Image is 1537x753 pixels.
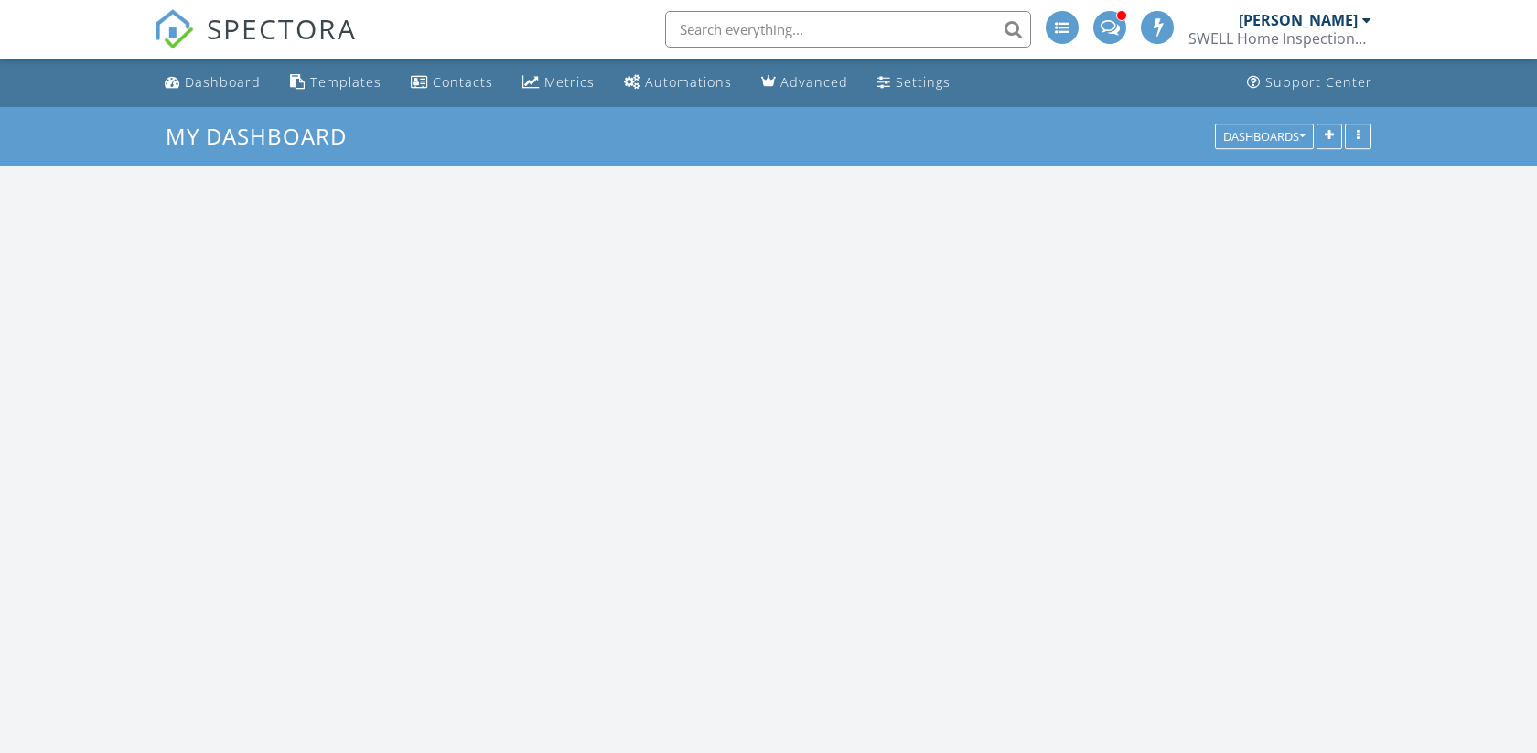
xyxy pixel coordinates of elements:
[896,73,951,91] div: Settings
[1240,66,1380,100] a: Support Center
[1215,124,1314,149] button: Dashboards
[157,66,268,100] a: Dashboard
[665,11,1031,48] input: Search everything...
[433,73,493,91] div: Contacts
[283,66,389,100] a: Templates
[617,66,739,100] a: Automations (Advanced)
[166,121,362,151] a: My Dashboard
[207,9,357,48] span: SPECTORA
[1239,11,1358,29] div: [PERSON_NAME]
[544,73,595,91] div: Metrics
[185,73,261,91] div: Dashboard
[1265,73,1372,91] div: Support Center
[1223,130,1306,143] div: Dashboards
[154,25,357,63] a: SPECTORA
[780,73,848,91] div: Advanced
[645,73,732,91] div: Automations
[154,9,194,49] img: The Best Home Inspection Software - Spectora
[870,66,958,100] a: Settings
[1188,29,1371,48] div: SWELL Home Inspections LLC
[515,66,602,100] a: Metrics
[754,66,855,100] a: Advanced
[403,66,500,100] a: Contacts
[310,73,382,91] div: Templates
